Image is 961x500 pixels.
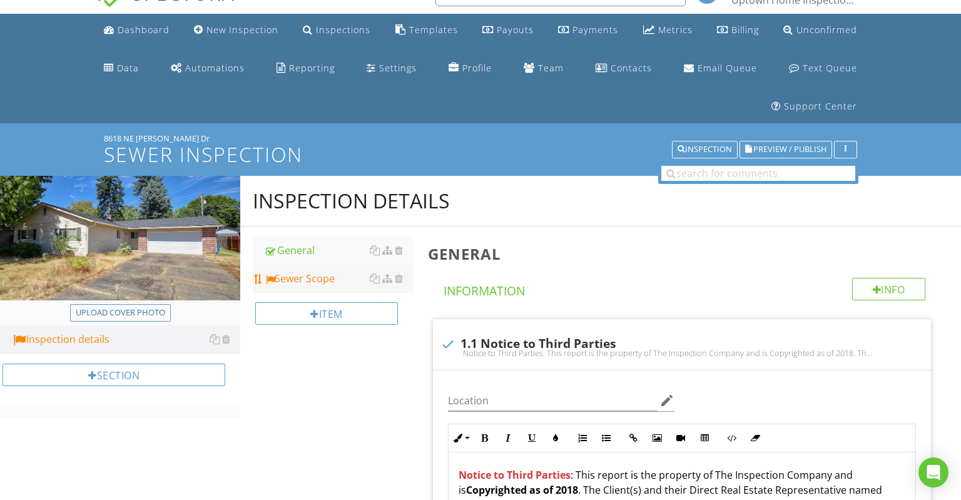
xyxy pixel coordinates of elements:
[497,24,534,36] div: Payouts
[104,143,857,165] h1: Sewer Inspection
[658,24,693,36] div: Metrics
[185,62,245,74] div: Automations
[753,146,826,154] span: Preview / Publish
[76,307,165,319] div: Upload cover photo
[99,19,175,42] a: Dashboard
[719,426,743,450] button: Code View
[70,304,171,322] button: Upload cover photo
[645,426,669,450] button: Insert Image (Ctrl+P)
[638,19,698,42] a: Metrics
[298,19,375,42] a: Inspections
[440,348,923,358] div: Notice to Third Parties: This report is the property of The Inspection Company and is Copyrighted...
[519,57,569,80] a: Team
[698,62,757,74] div: Email Queue
[572,24,618,36] div: Payments
[743,426,767,450] button: Clear Formatting
[740,143,832,154] a: Preview / Publish
[661,166,855,181] input: search for comments
[189,19,283,42] a: New Inspection
[11,332,240,348] div: Inspection details
[678,145,732,154] div: Inspection
[766,95,862,118] a: Support Center
[206,24,278,36] div: New Inspection
[731,24,759,36] div: Billing
[784,100,857,112] div: Support Center
[264,271,413,286] div: Sewer Scope
[99,57,144,80] a: Data
[659,393,674,408] i: edit
[591,57,657,80] a: Contacts
[784,57,862,80] a: Text Queue
[462,62,492,74] div: Profile
[466,483,578,497] strong: Copyrighted as of 2018
[428,245,941,262] h3: General
[571,426,594,450] button: Ordered List
[379,62,417,74] div: Settings
[444,57,497,80] a: Company Profile
[362,57,422,80] a: Settings
[918,457,948,487] div: Open Intercom Messenger
[669,426,693,450] button: Insert Video
[272,57,340,80] a: Reporting
[444,278,925,299] h4: Information
[166,57,250,80] a: Automations (Basic)
[803,62,857,74] div: Text Queue
[449,426,472,450] button: Inline Style
[672,143,738,154] a: Inspection
[852,278,926,300] div: Info
[253,188,450,213] div: Inspection details
[264,243,413,258] div: General
[712,19,764,42] a: Billing
[672,141,738,158] button: Inspection
[778,19,862,42] a: Unconfirmed
[390,19,463,42] a: Templates
[538,62,564,74] div: Team
[117,62,139,74] div: Data
[740,141,832,158] button: Preview / Publish
[496,426,520,450] button: Italic (Ctrl+I)
[104,133,857,143] div: 8618 NE [PERSON_NAME] Dr
[796,24,857,36] div: Unconfirmed
[448,390,657,411] input: Location
[409,24,458,36] div: Templates
[611,62,652,74] div: Contacts
[520,426,544,450] button: Underline (Ctrl+U)
[316,24,370,36] div: Inspections
[3,364,225,386] div: Section
[553,19,623,42] a: Payments
[594,426,618,450] button: Unordered List
[255,302,398,325] div: Item
[459,468,571,482] strong: Notice to Third Parties
[289,62,335,74] div: Reporting
[621,426,645,450] button: Insert Link (Ctrl+K)
[679,57,762,80] a: Email Queue
[118,24,170,36] div: Dashboard
[472,426,496,450] button: Bold (Ctrl+B)
[477,19,539,42] a: Payouts
[544,426,567,450] button: Colors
